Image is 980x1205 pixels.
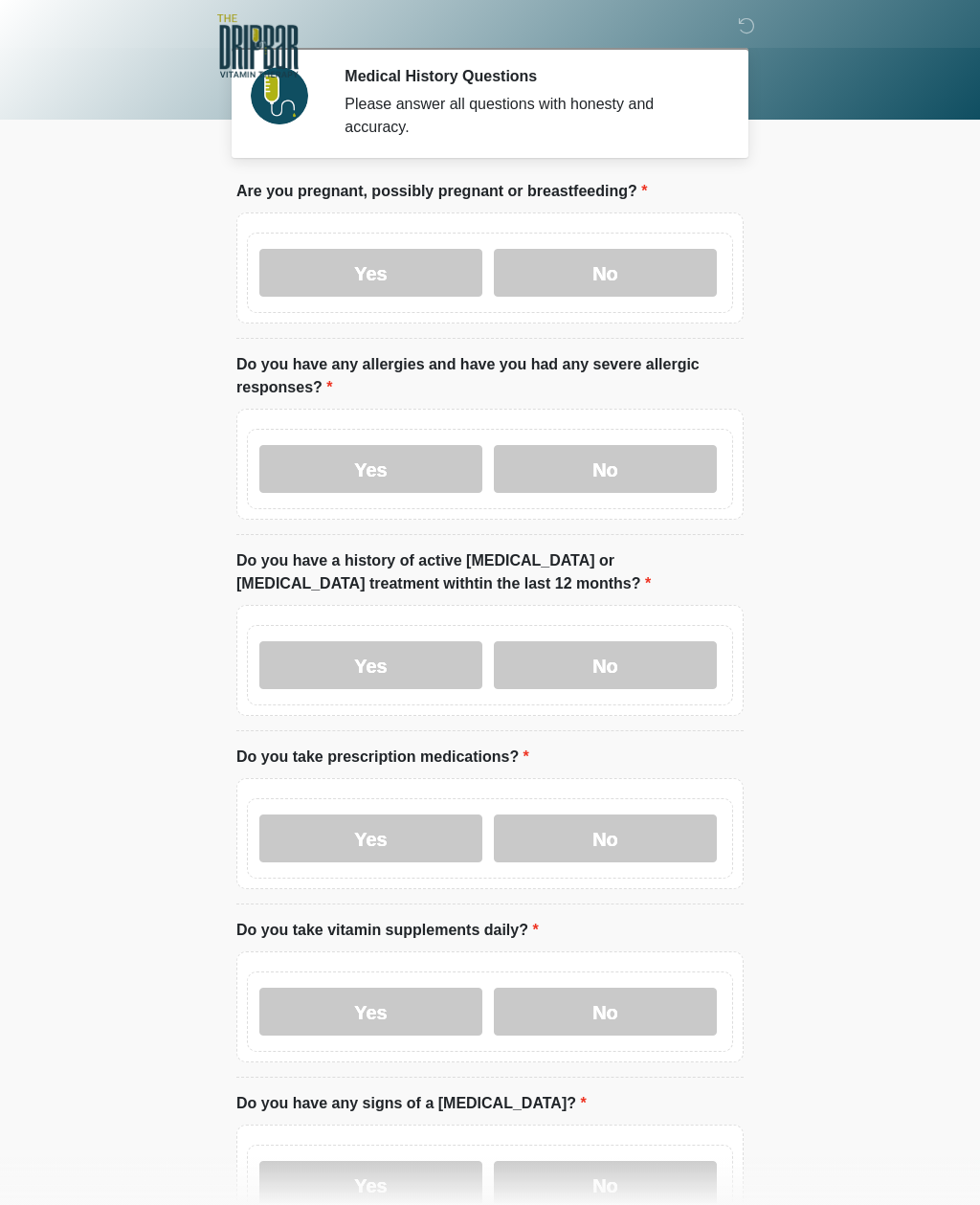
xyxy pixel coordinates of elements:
label: No [494,988,717,1036]
label: No [494,249,717,297]
label: Do you take vitamin supplements daily? [236,919,539,942]
label: Yes [259,249,482,297]
img: Agent Avatar [251,67,308,124]
img: The DRIPBaR - Alamo Ranch SATX Logo [217,14,299,78]
label: Are you pregnant, possibly pregnant or breastfeeding? [236,180,647,203]
label: Yes [259,641,482,689]
label: Do you have a history of active [MEDICAL_DATA] or [MEDICAL_DATA] treatment withtin the last 12 mo... [236,549,744,595]
label: Do you take prescription medications? [236,746,529,769]
label: Do you have any allergies and have you had any severe allergic responses? [236,353,744,399]
label: Yes [259,814,482,862]
div: Please answer all questions with honesty and accuracy. [345,93,715,139]
label: No [494,814,717,862]
label: Do you have any signs of a [MEDICAL_DATA]? [236,1092,587,1115]
label: Yes [259,445,482,493]
label: Yes [259,988,482,1036]
label: No [494,641,717,689]
label: No [494,445,717,493]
